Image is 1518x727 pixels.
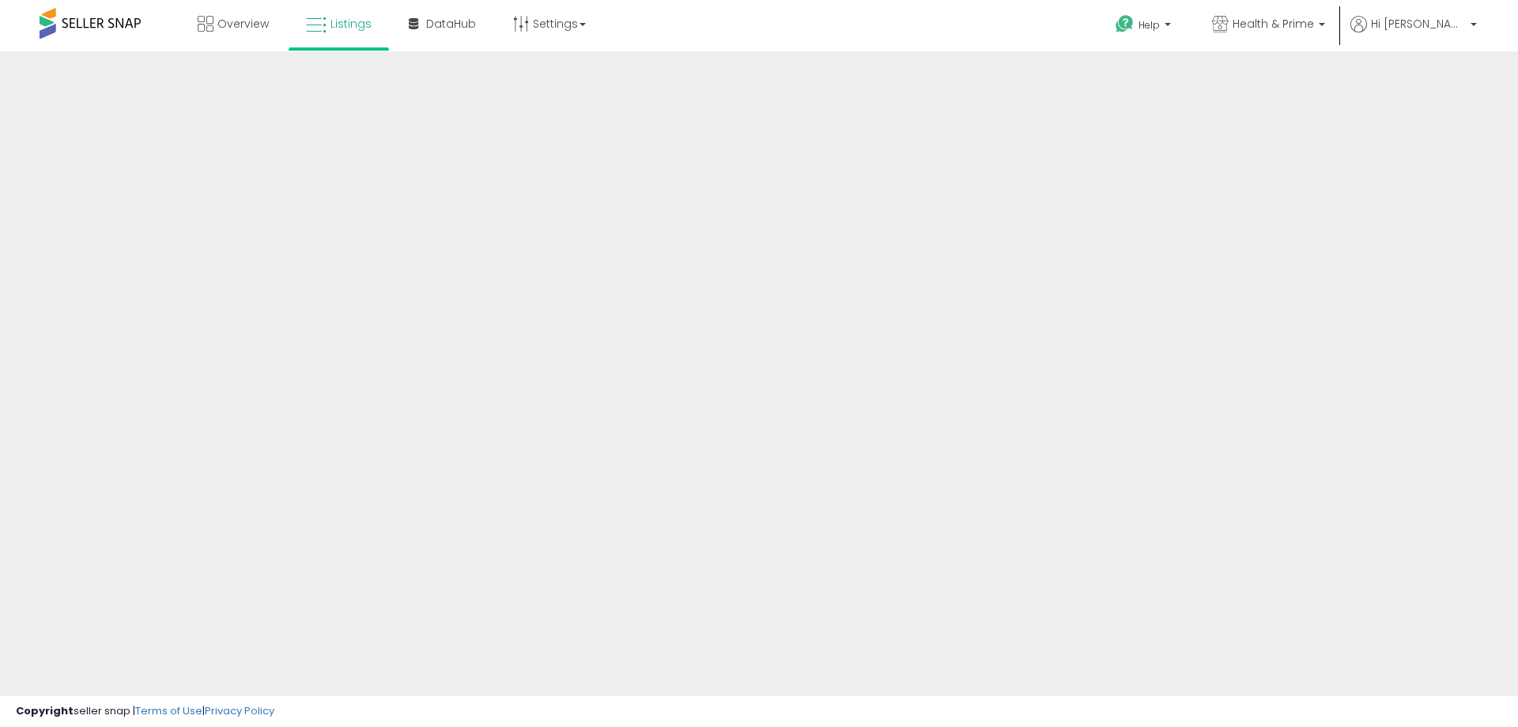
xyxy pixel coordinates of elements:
[426,16,476,32] span: DataHub
[217,16,269,32] span: Overview
[1233,16,1314,32] span: Health & Prime
[1115,14,1135,34] i: Get Help
[135,703,202,718] a: Terms of Use
[16,704,274,719] div: seller snap | |
[1350,16,1477,51] a: Hi [PERSON_NAME]
[1138,18,1160,32] span: Help
[1371,16,1466,32] span: Hi [PERSON_NAME]
[330,16,372,32] span: Listings
[205,703,274,718] a: Privacy Policy
[16,703,74,718] strong: Copyright
[1103,2,1187,51] a: Help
